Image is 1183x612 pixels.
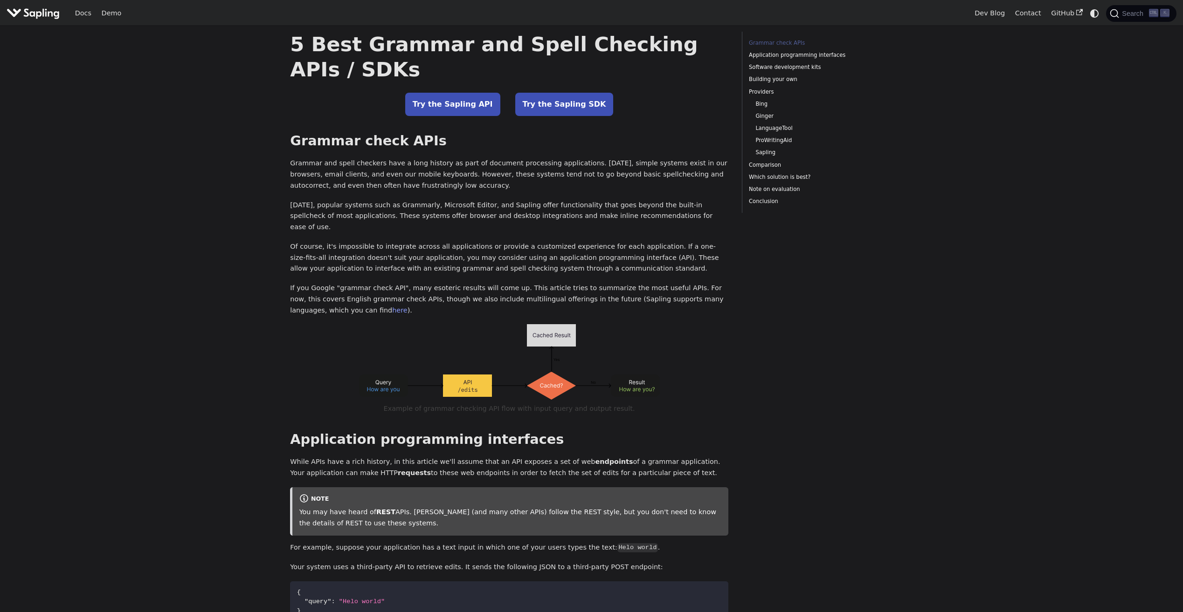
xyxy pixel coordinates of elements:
button: Switch between dark and light mode (currently system mode) [1088,7,1101,20]
figcaption: Example of grammar checking API flow with input query and output result. [309,403,710,415]
a: Contact [1010,6,1046,20]
p: While APIs have a rich history, in this article we'll assume that an API exposes a set of web of ... [290,456,728,479]
span: Search [1119,10,1149,17]
a: Docs [70,6,97,20]
span: { [297,589,301,596]
a: Which solution is best? [749,173,875,182]
p: Your system uses a third-party API to retrieve edits. It sends the following JSON to a third-part... [290,562,728,573]
a: Building your own [749,75,875,84]
a: Ginger [755,112,872,121]
span: "query" [304,598,331,605]
strong: endpoints [595,458,633,465]
a: Comparison [749,161,875,170]
a: Try the Sapling API [405,93,500,116]
strong: REST [376,508,395,516]
a: Sapling.ai [7,7,63,20]
a: Dev Blog [969,6,1010,20]
div: note [299,494,722,505]
p: You may have heard of APIs. [PERSON_NAME] (and many other APIs) follow the REST style, but you do... [299,507,722,529]
h2: Grammar check APIs [290,133,728,150]
a: Conclusion [749,197,875,206]
a: Sapling [755,148,872,157]
a: Software development kits [749,63,875,72]
strong: requests [398,469,431,476]
h2: Application programming interfaces [290,431,728,448]
span: "Helo world" [339,598,385,605]
a: Bing [755,100,872,109]
a: Demo [97,6,126,20]
a: Application programming interfaces [749,51,875,60]
a: ProWritingAid [755,136,872,145]
img: Example API flow [359,324,660,400]
h1: 5 Best Grammar and Spell Checking APIs / SDKs [290,32,728,82]
span: : [331,598,335,605]
p: [DATE], popular systems such as Grammarly, Microsoft Editor, and Sapling offer functionality that... [290,200,728,233]
p: Grammar and spell checkers have a long history as part of document processing applications. [DATE... [290,158,728,191]
a: Providers [749,88,875,96]
a: GitHub [1046,6,1087,20]
a: Grammar check APIs [749,39,875,48]
a: LanguageTool [755,124,872,133]
code: Helo world [617,543,658,552]
button: Search (Ctrl+K) [1106,5,1176,22]
kbd: K [1160,9,1169,17]
img: Sapling.ai [7,7,60,20]
p: If you Google "grammar check API", many esoteric results will come up. This article tries to summ... [290,283,728,316]
p: For example, suppose your application has a text input in which one of your users types the text: . [290,542,728,553]
p: Of course, it's impossible to integrate across all applications or provide a customized experienc... [290,241,728,274]
a: Note on evaluation [749,185,875,194]
a: here [392,306,407,314]
a: Try the Sapling SDK [515,93,614,116]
